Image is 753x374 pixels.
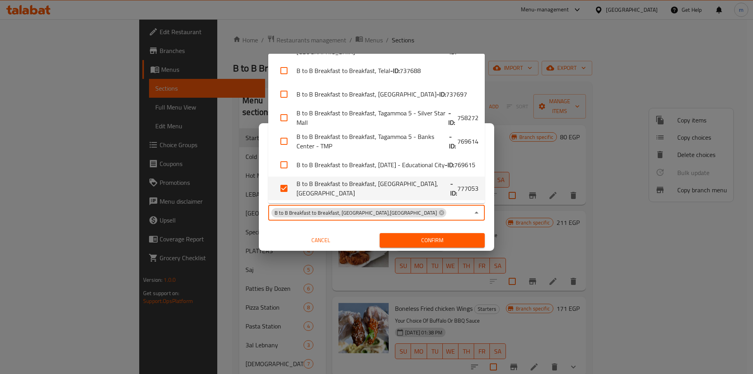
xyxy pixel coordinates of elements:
span: 758272 [457,113,478,122]
b: - ID: [449,132,457,151]
span: Confirm [386,235,478,245]
b: - ID: [437,89,446,99]
div: B to B Breakfast to Breakfast, [GEOGRAPHIC_DATA],[GEOGRAPHIC_DATA] [271,208,446,217]
span: Cancel [271,235,370,245]
li: B to B Breakfast to Breakfast, [GEOGRAPHIC_DATA] [268,82,485,106]
span: 737688 [400,66,421,75]
button: Close [471,207,482,218]
li: B to B Breakfast to Breakfast, Tagammoa 5 - Silver Star Mall [268,106,485,130]
b: - ID: [445,160,454,170]
li: B to B Breakfast to Breakfast, [DATE] - Educational City [268,153,485,177]
span: 777053 [457,184,478,193]
b: - ID: [390,66,400,75]
button: Confirm [380,233,485,248]
span: 769615 [454,160,475,170]
span: B to B Breakfast to Breakfast, [GEOGRAPHIC_DATA],[GEOGRAPHIC_DATA] [271,209,440,217]
li: B to B Breakfast to Breakfast, Telal [268,59,485,82]
b: - ID: [448,108,457,127]
b: - ID: [449,38,457,57]
button: Cancel [268,233,373,248]
b: - ID: [450,179,457,198]
span: 769614 [457,137,478,146]
li: B to B Breakfast to Breakfast, [GEOGRAPHIC_DATA],[GEOGRAPHIC_DATA] [268,177,485,200]
li: B to B Breakfast to Breakfast, Tagammoa 5 - Banks Center - TMP [268,130,485,153]
span: 737697 [446,89,467,99]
